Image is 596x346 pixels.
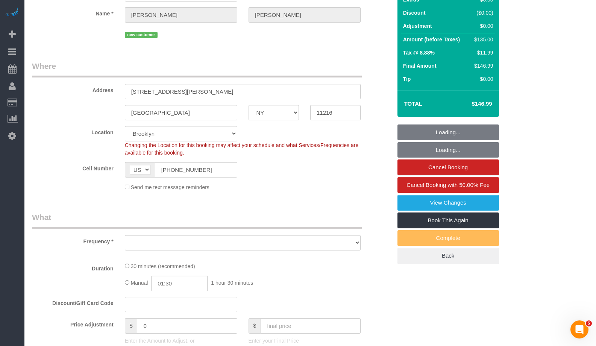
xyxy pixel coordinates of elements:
label: Address [26,84,119,94]
a: Back [397,248,499,264]
h4: $146.99 [449,101,492,107]
input: final price [261,318,361,334]
span: Changing the Location for this booking may affect your schedule and what Services/Frequencies are... [125,142,359,156]
span: $ [249,318,261,334]
div: $135.00 [471,36,493,43]
span: Manual [131,280,148,286]
span: 5 [586,320,592,326]
label: Price Adjustment [26,318,119,328]
label: Amount (before Taxes) [403,36,460,43]
input: City [125,105,237,120]
div: $146.99 [471,62,493,70]
label: Final Amount [403,62,437,70]
div: ($0.00) [471,9,493,17]
legend: Where [32,61,362,77]
span: $ [125,318,137,334]
label: Cell Number [26,162,119,172]
a: View Changes [397,195,499,211]
span: new customer [125,32,158,38]
div: $0.00 [471,75,493,83]
p: Enter your Final Price [249,337,361,344]
img: Automaid Logo [5,8,20,18]
legend: What [32,212,362,229]
div: $0.00 [471,22,493,30]
strong: Total [404,100,423,107]
input: Cell Number [155,162,237,178]
span: Cancel Booking with 50.00% Fee [406,182,490,188]
label: Discount [403,9,426,17]
p: Enter the Amount to Adjust, or [125,337,237,344]
label: Name * [26,7,119,17]
input: First Name [125,7,237,23]
input: Zip Code [310,105,361,120]
div: $11.99 [471,49,493,56]
input: Last Name [249,7,361,23]
label: Tax @ 8.88% [403,49,435,56]
label: Duration [26,262,119,272]
a: Cancel Booking [397,159,499,175]
label: Discount/Gift Card Code [26,297,119,307]
label: Adjustment [403,22,432,30]
a: Book This Again [397,212,499,228]
span: 30 minutes (recommended) [131,263,195,269]
span: 1 hour 30 minutes [211,280,253,286]
a: Cancel Booking with 50.00% Fee [397,177,499,193]
label: Frequency * [26,235,119,245]
label: Tip [403,75,411,83]
label: Location [26,126,119,136]
span: Send me text message reminders [131,184,209,190]
iframe: Intercom live chat [570,320,588,338]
